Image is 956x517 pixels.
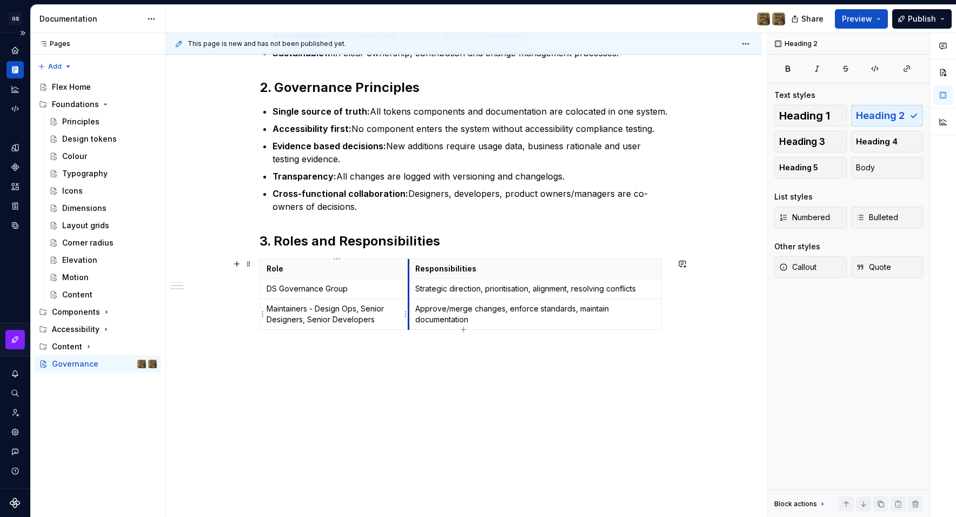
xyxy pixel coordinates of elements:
span: Add [48,62,62,71]
button: Add [35,59,75,74]
div: Icons [62,185,83,196]
div: Principles [62,116,99,127]
div: Code automation [6,100,24,117]
div: Page tree [35,78,161,373]
p: DS Governance Group [267,283,402,294]
button: Search ⌘K [6,385,24,402]
div: Notifications [6,365,24,382]
div: Accessibility [52,324,99,335]
button: Numbered [774,207,847,228]
div: Foundations [52,99,99,110]
span: Preview [842,14,872,24]
button: Expand sidebar [15,25,30,41]
span: Heading 5 [779,162,818,173]
a: Layout grids [45,217,161,234]
div: Components [6,158,24,176]
button: Heading 5 [774,157,847,178]
img: David [137,360,146,368]
strong: Single source of truth: [273,106,370,117]
p: No component enters the system without accessibility compliance testing. [273,122,668,135]
a: Colour [45,148,161,165]
div: Design tokens [6,139,24,156]
div: Flex Home [52,82,91,92]
a: Motion [45,269,161,286]
span: Share [801,14,824,24]
h2: 2. Governance Principles [260,79,668,96]
button: Contact support [6,443,24,460]
div: Governance [52,359,98,369]
a: Content [45,286,161,303]
button: Bulleted [851,207,924,228]
span: Quote [856,262,891,273]
button: Heading 3 [774,131,847,153]
a: Principles [45,113,161,130]
div: Content [62,289,92,300]
h2: 3. Roles and Responsibilities [260,233,668,250]
img: David [148,360,157,368]
a: Storybook stories [6,197,24,215]
div: Design tokens [62,134,117,144]
svg: Supernova Logo [10,498,21,508]
p: All changes are logged with versioning and changelogs. [273,170,668,183]
p: Strategic direction, prioritisation, alignment, resolving conflicts [415,283,655,294]
a: Analytics [6,81,24,98]
div: Layout grids [62,220,109,231]
div: Settings [6,423,24,441]
p: Maintainers - Design Ops, Senior Designers, Senior Developers [267,303,402,325]
div: Block actions [774,496,827,512]
div: List styles [774,191,813,202]
div: Motion [62,272,89,283]
button: Heading 4 [851,131,924,153]
div: Text styles [774,90,815,101]
button: Publish [892,9,952,29]
a: Typography [45,165,161,182]
a: GovernanceDavidDavid [35,355,161,373]
a: Invite team [6,404,24,421]
span: Callout [779,262,816,273]
p: Designers, developers, product owners/managers are co-owners of decisions. [273,187,668,213]
button: Callout [774,256,847,278]
div: GS [9,12,22,25]
strong: Transparency: [273,171,336,182]
button: Heading 1 [774,105,847,127]
div: Corner radius [62,237,114,248]
div: Other styles [774,241,820,252]
p: Responsibilities [415,263,655,274]
a: Flex Home [35,78,161,96]
div: Components [35,303,161,321]
img: David [757,12,770,25]
button: Share [786,9,831,29]
span: Publish [908,14,936,24]
div: Documentation [6,61,24,78]
p: All tokens components and documentation are colocated in one system. [273,105,668,118]
p: Approve/merge changes, enforce standards, maintain documentation [415,303,655,325]
div: Foundations [35,96,161,113]
p: Role [267,263,402,274]
div: Typography [62,168,108,179]
p: New additions require usage data, business rationale and user testing evidence. [273,140,668,165]
strong: Cross-functional collaboration: [273,188,408,199]
div: Pages [35,39,70,48]
span: Body [856,162,875,173]
button: Body [851,157,924,178]
div: Content [52,341,82,352]
a: Home [6,42,24,59]
span: Heading 1 [779,110,830,121]
span: This page is new and has not been published yet. [188,39,346,48]
a: Data sources [6,217,24,234]
strong: Evidence based decisions: [273,141,386,151]
div: Elevation [62,255,97,266]
button: Quote [851,256,924,278]
a: Elevation [45,251,161,269]
img: David [772,12,785,25]
a: Assets [6,178,24,195]
button: GS [2,7,28,30]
